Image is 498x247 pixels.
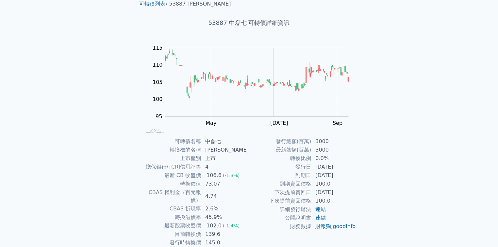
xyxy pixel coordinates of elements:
[249,154,311,163] td: 轉換比例
[201,163,249,171] td: 4
[142,171,201,180] td: 最新 CB 收盤價
[311,163,356,171] td: [DATE]
[201,239,249,247] td: 145.0
[142,180,201,188] td: 轉換價值
[153,79,163,85] tspan: 105
[249,205,311,214] td: 詳細發行辦法
[249,222,311,231] td: 財務數據
[142,163,201,171] td: 擔保銀行/TCRI信用評等
[311,154,356,163] td: 0.0%
[153,62,163,68] tspan: 110
[249,180,311,188] td: 到期賣回價格
[311,197,356,205] td: 100.0
[142,239,201,247] td: 發行時轉換價
[311,171,356,180] td: [DATE]
[311,137,356,146] td: 3000
[142,154,201,163] td: 上市櫃別
[156,113,162,120] tspan: 95
[333,223,356,229] a: goodinfo
[206,120,216,126] tspan: May
[311,188,356,197] td: [DATE]
[223,173,240,178] span: (-1.3%)
[201,230,249,239] td: 139.6
[139,1,165,7] a: 可轉債列表
[249,163,311,171] td: 發行日
[311,222,356,231] td: ,
[201,205,249,213] td: 2.6%
[315,223,331,229] a: 財報狗
[249,214,311,222] td: 公開說明書
[149,45,358,126] g: Chart
[201,180,249,188] td: 73.07
[249,137,311,146] td: 發行總額(百萬)
[270,120,288,126] tspan: [DATE]
[142,188,201,205] td: CBAS 權利金（百元報價）
[142,222,201,230] td: 最新股票收盤價
[201,137,249,146] td: 中磊七
[142,230,201,239] td: 目前轉換價
[142,146,201,154] td: 轉換標的名稱
[142,137,201,146] td: 可轉債名稱
[201,188,249,205] td: 4.74
[223,223,240,228] span: (-1.4%)
[153,96,163,102] tspan: 100
[249,197,311,205] td: 下次提前賣回價格
[201,154,249,163] td: 上市
[315,215,326,221] a: 連結
[205,172,223,179] div: 106.6
[249,171,311,180] td: 到期日
[201,213,249,222] td: 45.9%
[249,146,311,154] td: 最新餘額(百萬)
[315,206,326,212] a: 連結
[333,120,342,126] tspan: Sep
[153,45,163,51] tspan: 115
[205,222,223,230] div: 102.0
[311,146,356,154] td: 3000
[134,18,364,27] h1: 53887 中磊七 可轉債詳細資訊
[142,205,201,213] td: CBAS 折現率
[249,188,311,197] td: 下次提前賣回日
[311,180,356,188] td: 100.0
[142,213,201,222] td: 轉換溢價率
[201,146,249,154] td: [PERSON_NAME]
